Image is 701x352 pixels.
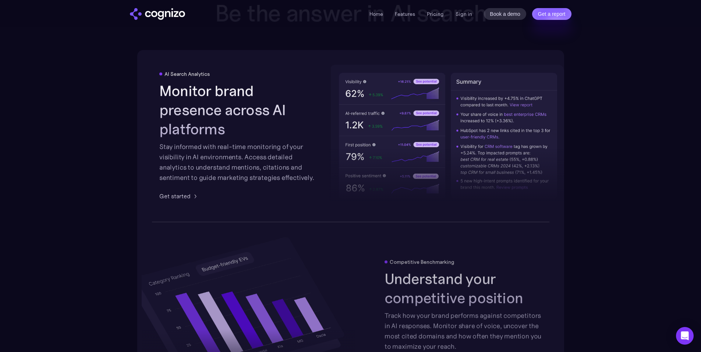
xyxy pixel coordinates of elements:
img: cognizo logo [130,8,185,20]
div: Get started [159,192,191,200]
div: AI Search Analytics [164,71,210,77]
img: AI visibility metrics performance insights [330,65,565,207]
div: Open Intercom Messenger [676,327,694,345]
a: Get started [159,192,199,200]
a: Sign in [456,10,472,18]
div: Competitive Benchmarking [390,259,454,265]
div: Track how your brand performs against competitors in AI responses. Monitor share of voice, uncove... [385,311,542,352]
a: Get a report [532,8,571,20]
a: Features [395,11,415,17]
a: Book a demo [484,8,526,20]
h2: Understand your competitive position [385,270,542,308]
a: Home [369,11,383,17]
div: Stay informed with real-time monitoring of your visibility in AI environments. Access detailed an... [159,142,317,183]
h2: Monitor brand presence across AI platforms [159,81,317,139]
a: home [130,8,185,20]
a: Pricing [427,11,444,17]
